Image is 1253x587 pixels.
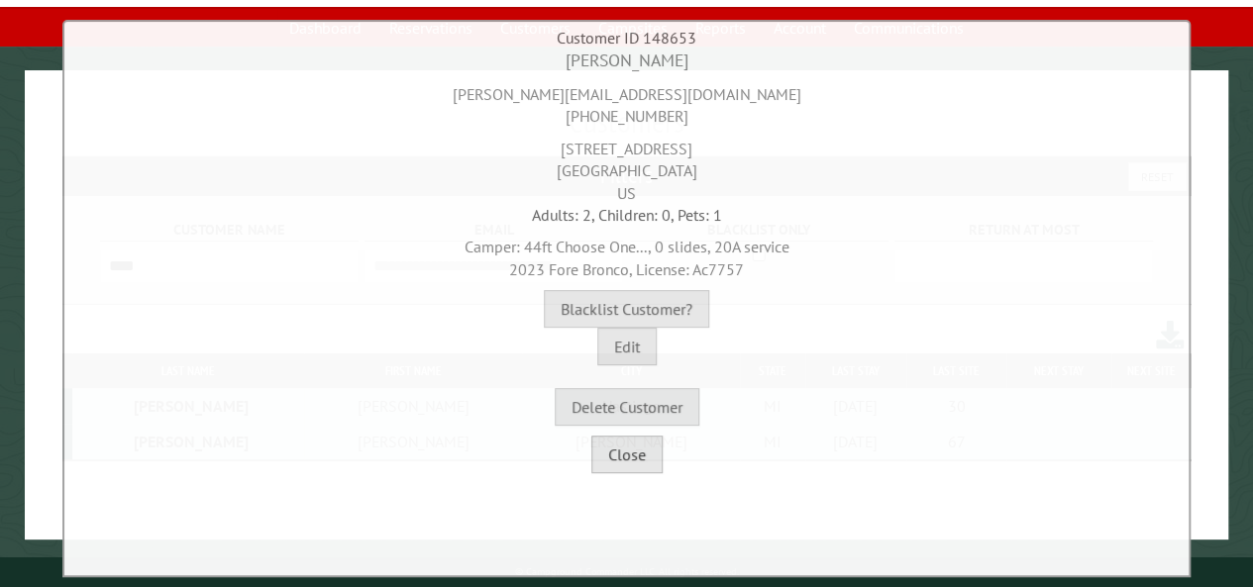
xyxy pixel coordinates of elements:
div: Customer ID 148653 [69,27,1184,49]
button: Edit [597,328,657,365]
div: [PERSON_NAME][EMAIL_ADDRESS][DOMAIN_NAME] [PHONE_NUMBER] [69,73,1184,128]
button: Blacklist Customer? [544,290,709,328]
a: Customers [488,9,582,47]
a: Dashboard [277,9,373,47]
a: Reservations [377,9,484,47]
div: [STREET_ADDRESS] [GEOGRAPHIC_DATA] US [69,128,1184,204]
small: © Campground Commander LLC. All rights reserved. [514,565,738,578]
div: Adults: 2, Children: 0, Pets: 1 [69,204,1184,226]
button: Close [591,436,663,473]
a: Campsites [586,9,679,47]
a: Account [762,9,838,47]
div: Camper: 44ft Choose One..., 0 slides, 20A service [69,226,1184,280]
span: 2023 Fore Bronco, License: Ac7757 [509,259,744,279]
button: Delete Customer [555,388,699,426]
a: Communications [842,9,976,47]
div: [PERSON_NAME] [69,49,1184,73]
a: Reports [683,9,758,47]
